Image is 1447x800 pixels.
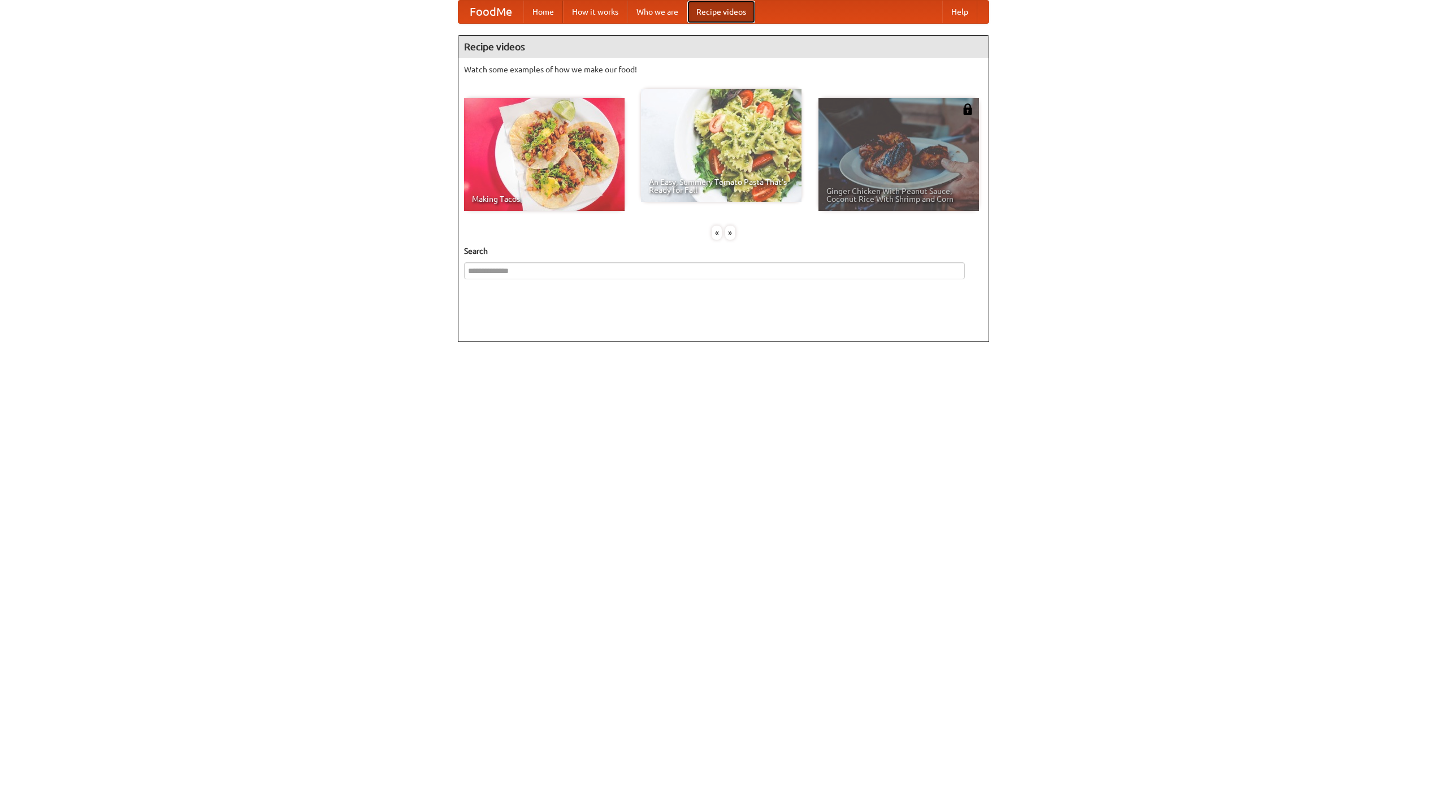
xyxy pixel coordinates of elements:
span: An Easy, Summery Tomato Pasta That's Ready for Fall [649,178,794,194]
a: FoodMe [458,1,523,23]
div: » [725,226,735,240]
a: Help [942,1,977,23]
a: An Easy, Summery Tomato Pasta That's Ready for Fall [641,89,802,202]
a: How it works [563,1,627,23]
div: « [712,226,722,240]
a: Who we are [627,1,687,23]
img: 483408.png [962,103,973,115]
h5: Search [464,245,983,257]
a: Recipe videos [687,1,755,23]
span: Making Tacos [472,195,617,203]
h4: Recipe videos [458,36,989,58]
a: Home [523,1,563,23]
a: Making Tacos [464,98,625,211]
p: Watch some examples of how we make our food! [464,64,983,75]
